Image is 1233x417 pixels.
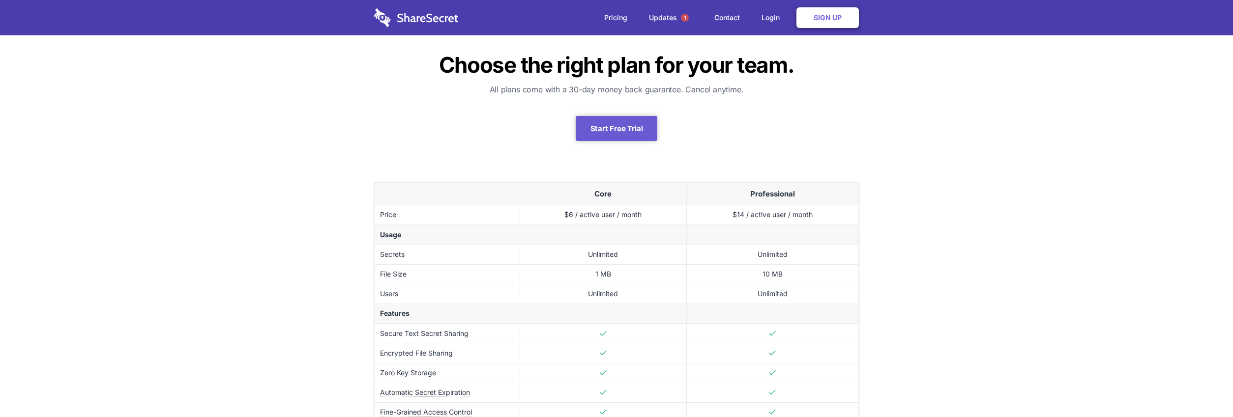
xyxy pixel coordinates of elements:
span: Automatic Secret Expiration [380,388,470,397]
td: Unlimited [520,245,686,264]
span: Fine-Grained Access Control [380,408,472,417]
th: Professional [686,183,858,205]
td: Price [375,205,520,225]
td: Unlimited [686,284,858,304]
a: Pricing [594,2,637,33]
td: $14 / active user / month [686,205,858,225]
td: Secure Text Secret Sharing [375,324,520,343]
td: File Size [375,264,520,284]
a: Sign Up [796,7,859,28]
th: Core [520,183,686,205]
td: Unlimited [520,284,686,304]
td: 1 MB [520,264,686,284]
td: $6 / active user / month [520,205,686,225]
a: Start Free Trial [576,116,658,141]
td: Features [375,304,520,323]
a: Contact [705,2,750,33]
span: 1 [681,14,689,22]
td: Encrypted File Sharing [375,343,520,363]
span: Zero Key Storage [380,368,436,377]
h3: All plans come with a 30-day money back guarantee. Cancel anytime. [374,83,859,95]
td: Unlimited [686,245,858,264]
img: logo-wordmark-white-trans-d4663122ce5f474addd5e946df7df03e33cb6a1c49d2221995e7729f52c070b2.svg [374,8,458,27]
h1: Choose the right plan for your team. [374,54,859,76]
td: Users [375,284,520,304]
td: 10 MB [686,264,858,284]
a: Login [752,2,794,33]
td: Usage [375,225,520,245]
td: Secrets [375,245,520,264]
